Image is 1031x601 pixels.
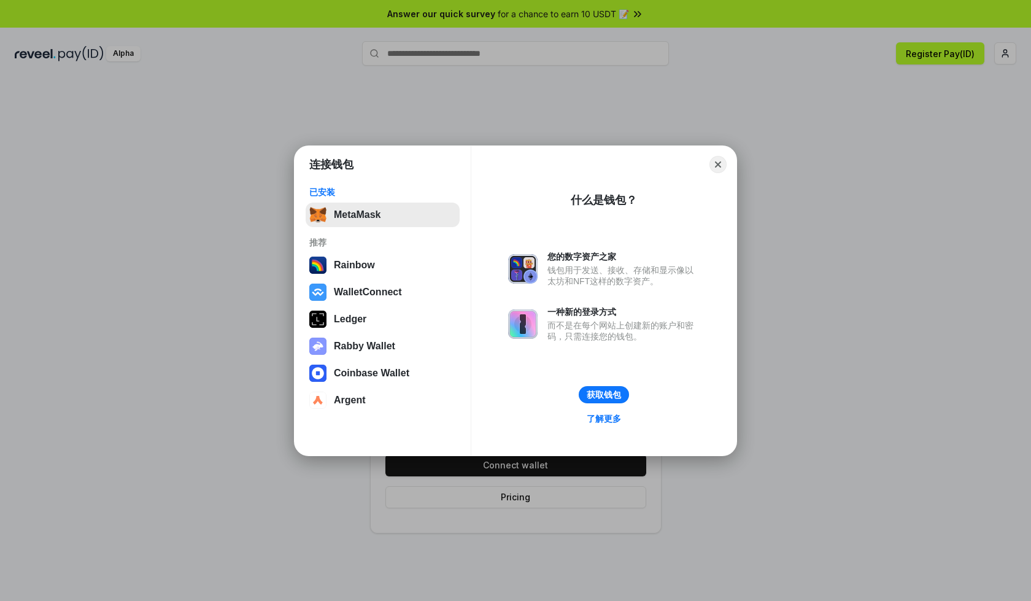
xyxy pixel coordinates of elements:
[309,187,456,198] div: 已安装
[306,361,460,386] button: Coinbase Wallet
[309,338,326,355] img: svg+xml,%3Csvg%20xmlns%3D%22http%3A%2F%2Fwww.w3.org%2F2000%2Fsvg%22%20fill%3D%22none%22%20viewBox...
[334,395,366,406] div: Argent
[547,320,700,342] div: 而不是在每个网站上创建新的账户和密码，只需连接您的钱包。
[309,365,326,382] img: svg+xml,%3Csvg%20width%3D%2228%22%20height%3D%2228%22%20viewBox%3D%220%200%2028%2028%22%20fill%3D...
[309,157,353,172] h1: 连接钱包
[334,314,366,325] div: Ledger
[547,265,700,287] div: 钱包用于发送、接收、存储和显示像以太坊和NFT这样的数字资产。
[306,203,460,227] button: MetaMask
[579,411,628,427] a: 了解更多
[306,388,460,413] button: Argent
[508,309,538,339] img: svg+xml,%3Csvg%20xmlns%3D%22http%3A%2F%2Fwww.w3.org%2F2000%2Fsvg%22%20fill%3D%22none%22%20viewBox...
[306,253,460,277] button: Rainbow
[334,341,395,352] div: Rabby Wallet
[309,206,326,223] img: svg+xml,%3Csvg%20fill%3D%22none%22%20height%3D%2233%22%20viewBox%3D%220%200%2035%2033%22%20width%...
[334,209,380,220] div: MetaMask
[334,368,409,379] div: Coinbase Wallet
[579,386,629,403] button: 获取钱包
[306,280,460,304] button: WalletConnect
[709,156,727,173] button: Close
[571,193,637,207] div: 什么是钱包？
[334,287,402,298] div: WalletConnect
[306,307,460,332] button: Ledger
[547,251,700,262] div: 您的数字资产之家
[309,392,326,409] img: svg+xml,%3Csvg%20width%3D%2228%22%20height%3D%2228%22%20viewBox%3D%220%200%2028%2028%22%20fill%3D...
[547,306,700,317] div: 一种新的登录方式
[508,254,538,284] img: svg+xml,%3Csvg%20xmlns%3D%22http%3A%2F%2Fwww.w3.org%2F2000%2Fsvg%22%20fill%3D%22none%22%20viewBox...
[334,260,375,271] div: Rainbow
[587,413,621,424] div: 了解更多
[309,257,326,274] img: svg+xml,%3Csvg%20width%3D%22120%22%20height%3D%22120%22%20viewBox%3D%220%200%20120%20120%22%20fil...
[309,237,456,248] div: 推荐
[309,311,326,328] img: svg+xml,%3Csvg%20xmlns%3D%22http%3A%2F%2Fwww.w3.org%2F2000%2Fsvg%22%20width%3D%2228%22%20height%3...
[309,284,326,301] img: svg+xml,%3Csvg%20width%3D%2228%22%20height%3D%2228%22%20viewBox%3D%220%200%2028%2028%22%20fill%3D...
[587,389,621,400] div: 获取钱包
[306,334,460,359] button: Rabby Wallet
